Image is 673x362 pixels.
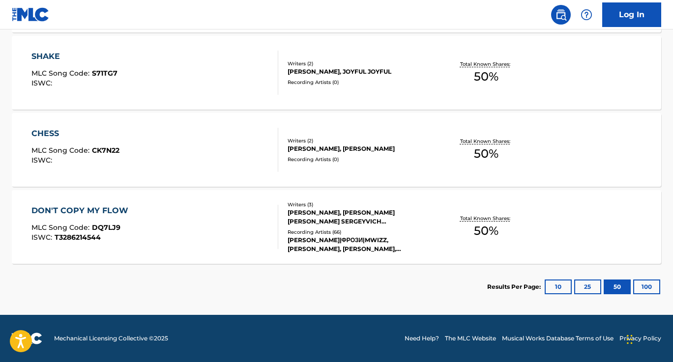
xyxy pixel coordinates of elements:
[551,5,571,25] a: Public Search
[288,60,433,67] div: Writers ( 2 )
[405,334,439,343] a: Need Help?
[602,2,661,27] a: Log In
[474,145,498,163] span: 50 %
[288,156,433,163] div: Recording Artists ( 0 )
[54,334,168,343] span: Mechanical Licensing Collective © 2025
[31,223,92,232] span: MLC Song Code :
[581,9,592,21] img: help
[288,79,433,86] div: Recording Artists ( 0 )
[92,146,119,155] span: CK7N22
[12,113,661,187] a: CHESSMLC Song Code:CK7N22ISWC:Writers (2)[PERSON_NAME], [PERSON_NAME]Recording Artists (0)Total K...
[31,51,117,62] div: SHAKE
[92,69,117,78] span: S71TG7
[288,144,433,153] div: [PERSON_NAME], [PERSON_NAME]
[545,279,572,294] button: 10
[624,315,673,362] iframe: Chat Widget
[31,233,55,242] span: ISWC :
[574,279,601,294] button: 25
[445,334,496,343] a: The MLC Website
[55,233,101,242] span: T3286214544
[31,69,92,78] span: MLC Song Code :
[460,60,513,68] p: Total Known Shares:
[577,5,596,25] div: Help
[604,279,631,294] button: 50
[288,228,433,236] div: Recording Artists ( 66 )
[460,215,513,222] p: Total Known Shares:
[12,7,50,22] img: MLC Logo
[633,279,660,294] button: 100
[12,190,661,264] a: DON'T COPY MY FLOWMLC Song Code:DQ7LJ9ISWC:T3286214544Writers (3)[PERSON_NAME], [PERSON_NAME] [PE...
[288,208,433,226] div: [PERSON_NAME], [PERSON_NAME] [PERSON_NAME] SERGEYVICH [PERSON_NAME]
[31,156,55,165] span: ISWC :
[288,67,433,76] div: [PERSON_NAME], JOYFUL JOYFUL
[31,205,133,217] div: DON'T COPY MY FLOW
[474,68,498,85] span: 50 %
[12,333,42,344] img: logo
[288,137,433,144] div: Writers ( 2 )
[31,79,55,87] span: ISWC :
[288,201,433,208] div: Writers ( 3 )
[288,236,433,253] div: [PERSON_NAME]|ФРОЗИ|MWIZZ, [PERSON_NAME], [PERSON_NAME], [PERSON_NAME], [PERSON_NAME]|[PERSON_NAM...
[474,222,498,240] span: 50 %
[31,146,92,155] span: MLC Song Code :
[31,128,119,139] div: CHESS
[619,334,661,343] a: Privacy Policy
[627,325,633,354] div: Drag
[487,282,543,291] p: Results Per Page:
[92,223,120,232] span: DQ7LJ9
[12,36,661,110] a: SHAKEMLC Song Code:S71TG7ISWC:Writers (2)[PERSON_NAME], JOYFUL JOYFULRecording Artists (0)Total K...
[555,9,567,21] img: search
[502,334,614,343] a: Musical Works Database Terms of Use
[460,138,513,145] p: Total Known Shares:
